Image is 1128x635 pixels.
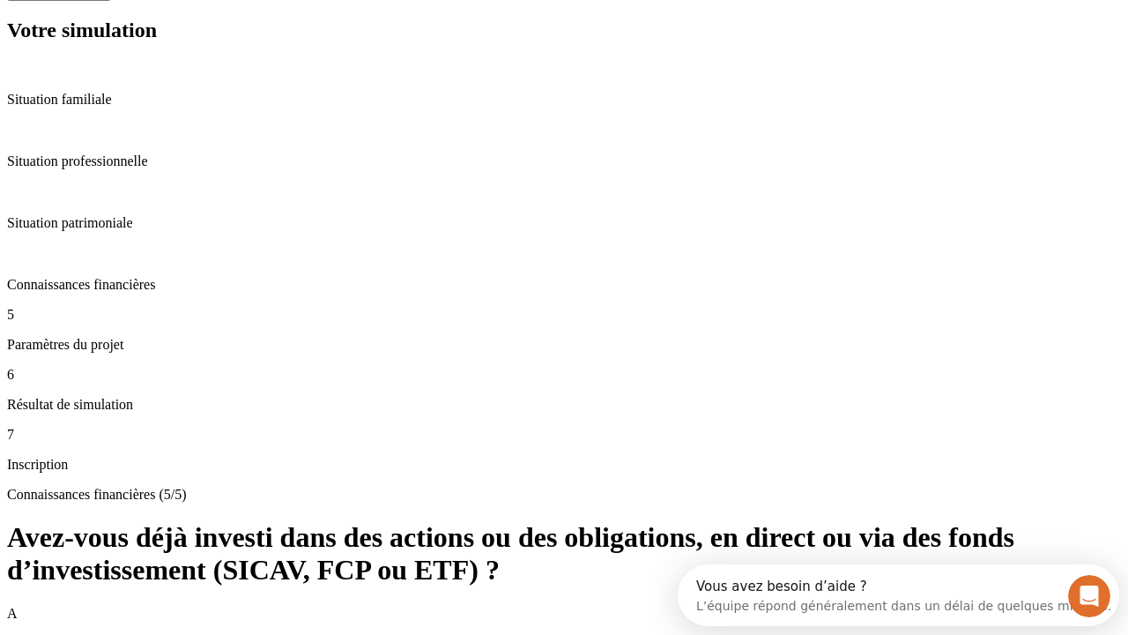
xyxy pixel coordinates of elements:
iframe: Intercom live chat [1068,575,1110,617]
p: Paramètres du projet [7,337,1121,353]
p: 7 [7,427,1121,443]
p: Résultat de simulation [7,397,1121,413]
p: 6 [7,367,1121,383]
p: 5 [7,307,1121,323]
p: A [7,606,1121,622]
iframe: Intercom live chat discovery launcher [678,564,1119,626]
p: Situation patrimoniale [7,215,1121,231]
h2: Votre simulation [7,19,1121,42]
p: Connaissances financières (5/5) [7,487,1121,503]
div: Vous avez besoin d’aide ? [19,15,434,29]
p: Situation familiale [7,92,1121,108]
div: L’équipe répond généralement dans un délai de quelques minutes. [19,29,434,48]
p: Situation professionnelle [7,153,1121,169]
h1: Avez-vous déjà investi dans des actions ou des obligations, en direct ou via des fonds d’investis... [7,521,1121,586]
p: Inscription [7,457,1121,473]
div: Ouvrir le Messenger Intercom [7,7,486,56]
p: Connaissances financières [7,277,1121,293]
